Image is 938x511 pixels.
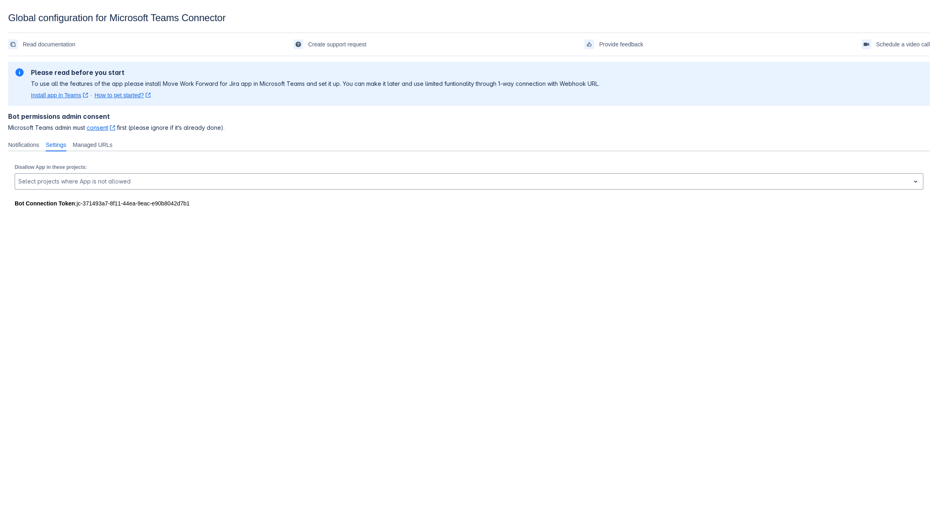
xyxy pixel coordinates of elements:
[31,80,599,88] p: To use all the features of the app please install Move Work Forward for Jira app in Microsoft Tea...
[87,124,115,131] a: consent
[293,38,366,51] a: Create support request
[876,38,930,51] span: Schedule a video call
[308,38,366,51] span: Create support request
[10,41,16,48] span: documentation
[94,91,151,99] a: How to get started?
[295,41,302,48] span: support
[863,41,870,48] span: videoCall
[8,141,39,149] span: Notifications
[8,12,930,24] div: Global configuration for Microsoft Teams Connector
[8,38,75,51] a: Read documentation
[8,124,930,132] span: Microsoft Teams admin must first (please ignore if it’s already done).
[911,177,921,186] span: open
[73,141,112,149] span: Managed URLs
[31,91,88,99] a: Install app in Teams
[861,38,930,51] a: Schedule a video call
[586,41,593,48] span: feedback
[584,38,643,51] a: Provide feedback
[46,141,66,149] span: Settings
[15,68,24,77] span: information
[15,164,923,170] p: Disallow App in these projects:
[15,199,923,207] div: : jc-371493a7-8f11-44ea-9eac-e90b8042d7b1
[8,112,930,120] h4: Bot permissions admin consent
[599,38,643,51] span: Provide feedback
[15,200,75,207] strong: Bot Connection Token
[31,68,599,76] h2: Please read before you start
[23,38,75,51] span: Read documentation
